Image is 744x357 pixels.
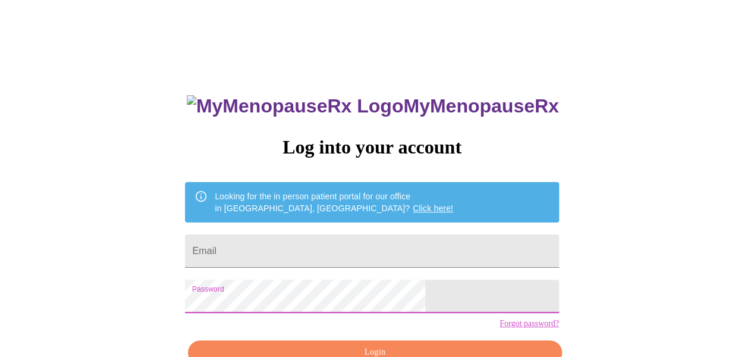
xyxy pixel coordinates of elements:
[187,95,403,117] img: MyMenopauseRx Logo
[413,203,453,213] a: Click here!
[187,95,559,117] h3: MyMenopauseRx
[215,186,453,219] div: Looking for the in person patient portal for our office in [GEOGRAPHIC_DATA], [GEOGRAPHIC_DATA]?
[500,319,559,328] a: Forgot password?
[185,136,558,158] h3: Log into your account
